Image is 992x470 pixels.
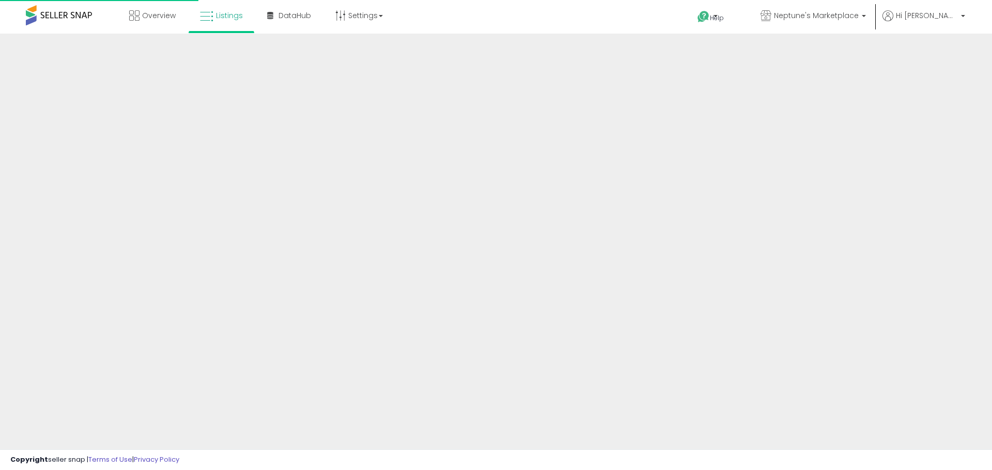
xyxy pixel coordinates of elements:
[216,10,243,21] span: Listings
[896,10,958,21] span: Hi [PERSON_NAME]
[882,10,965,34] a: Hi [PERSON_NAME]
[88,454,132,464] a: Terms of Use
[278,10,311,21] span: DataHub
[10,454,48,464] strong: Copyright
[142,10,176,21] span: Overview
[774,10,859,21] span: Neptune's Marketplace
[697,10,710,23] i: Get Help
[689,3,744,34] a: Help
[134,454,179,464] a: Privacy Policy
[10,455,179,465] div: seller snap | |
[710,13,724,22] span: Help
